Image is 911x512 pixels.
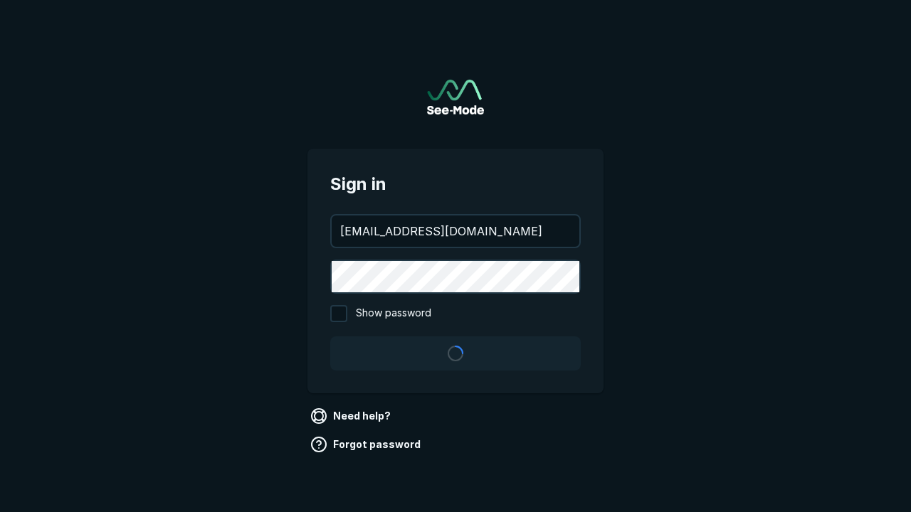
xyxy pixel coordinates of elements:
span: Show password [356,305,431,322]
input: your@email.com [332,215,579,247]
a: Need help? [307,405,396,427]
span: Sign in [330,171,581,197]
img: See-Mode Logo [427,80,484,114]
a: Forgot password [307,433,426,456]
a: Go to sign in [427,80,484,114]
